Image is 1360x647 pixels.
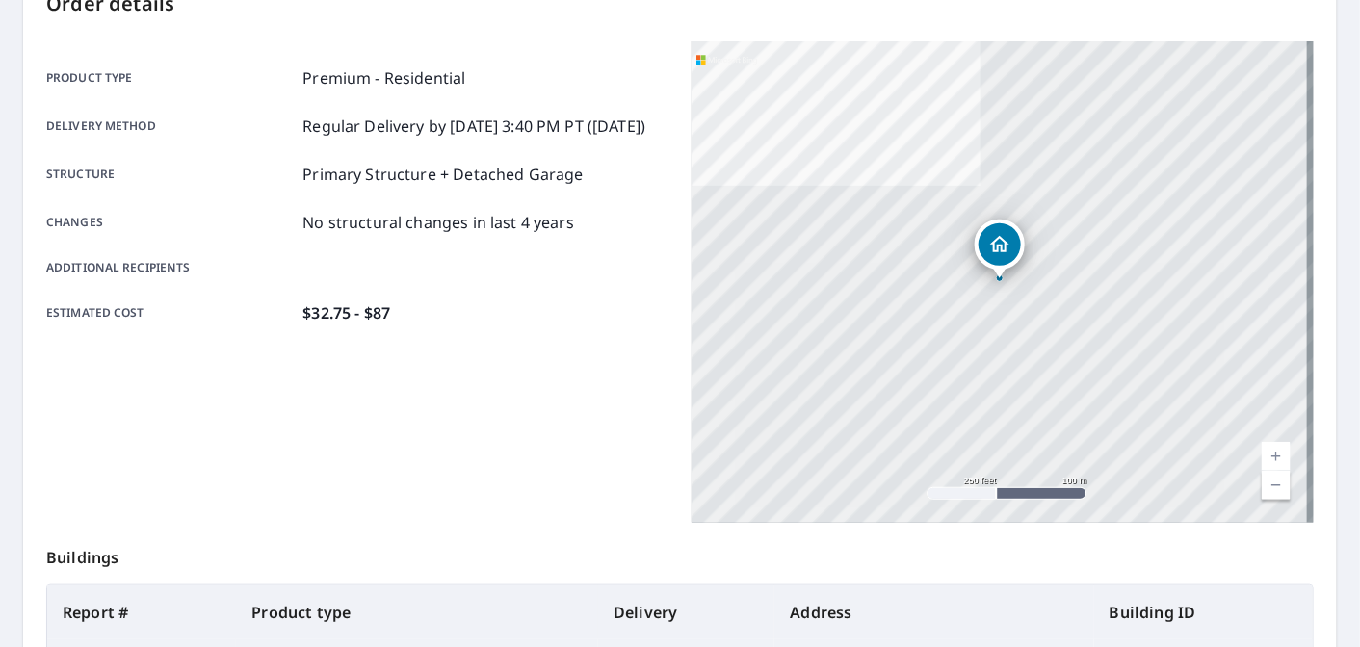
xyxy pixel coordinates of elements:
p: Structure [46,163,295,186]
th: Product type [236,585,598,639]
p: Changes [46,211,295,234]
p: Primary Structure + Detached Garage [302,163,583,186]
th: Report # [47,585,236,639]
p: Estimated cost [46,301,295,324]
a: Current Level 17, Zoom Out [1262,471,1291,500]
p: $32.75 - $87 [302,301,390,324]
p: Regular Delivery by [DATE] 3:40 PM PT ([DATE]) [302,115,645,138]
th: Address [774,585,1093,639]
th: Building ID [1094,585,1313,639]
p: Delivery method [46,115,295,138]
p: Additional recipients [46,259,295,276]
p: No structural changes in last 4 years [302,211,574,234]
p: Product type [46,66,295,90]
p: Buildings [46,523,1314,584]
a: Current Level 17, Zoom In [1262,442,1291,471]
th: Delivery [598,585,774,639]
div: Dropped pin, building 1, Residential property, 1012 West Ave Miami Beach, FL 33139 [975,220,1025,279]
p: Premium - Residential [302,66,465,90]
